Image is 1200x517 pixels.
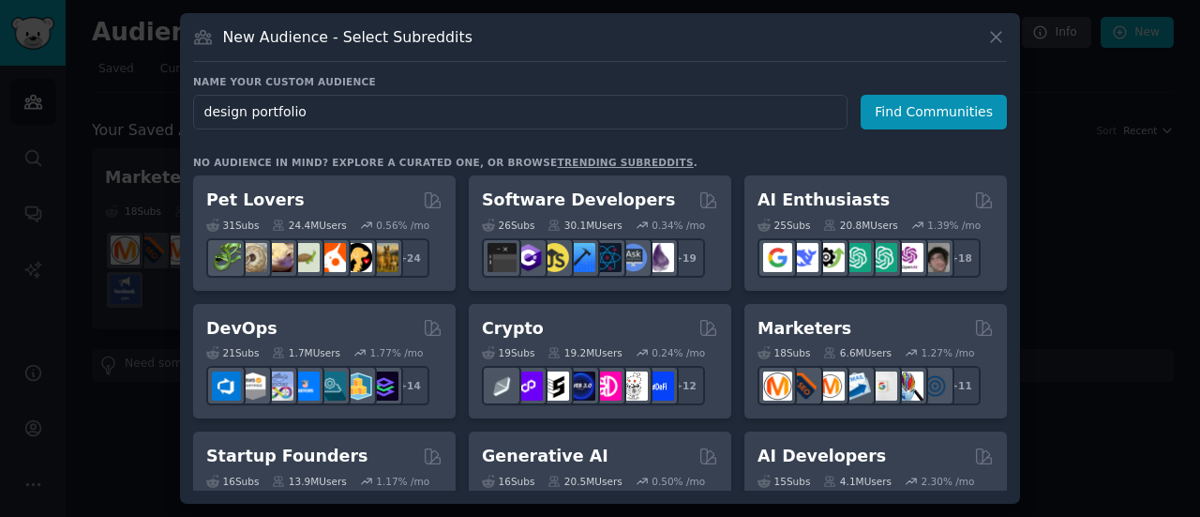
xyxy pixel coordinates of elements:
h2: Generative AI [482,445,608,468]
img: AskMarketing [816,372,845,401]
h2: Marketers [757,317,851,341]
div: + 12 [666,366,705,405]
div: 1.17 % /mo [376,475,429,488]
div: 16 Sub s [206,475,259,488]
img: PetAdvice [343,243,372,272]
img: cockatiel [317,243,346,272]
img: PlatformEngineers [369,372,398,401]
img: AWS_Certified_Experts [238,372,267,401]
img: MarketingResearch [894,372,923,401]
img: csharp [514,243,543,272]
img: herpetology [212,243,241,272]
div: 0.56 % /mo [376,219,429,232]
img: dogbreed [369,243,398,272]
h3: Name your custom audience [193,75,1007,88]
img: ArtificalIntelligence [921,243,950,272]
img: chatgpt_promptDesign [842,243,871,272]
img: Docker_DevOps [264,372,293,401]
img: bigseo [789,372,818,401]
div: + 14 [390,366,429,405]
h2: Crypto [482,317,544,341]
div: 1.39 % /mo [927,219,981,232]
img: AItoolsCatalog [816,243,845,272]
h2: AI Developers [757,445,886,468]
div: 24.4M Users [272,219,346,232]
img: CryptoNews [619,372,648,401]
h2: Startup Founders [206,445,367,468]
img: AskComputerScience [619,243,648,272]
img: GoogleGeminiAI [763,243,792,272]
img: DeepSeek [789,243,818,272]
div: 0.34 % /mo [652,219,705,232]
h2: Pet Lovers [206,189,305,212]
div: + 18 [941,238,981,278]
button: Find Communities [861,95,1007,129]
div: 1.77 % /mo [370,346,424,359]
div: 15 Sub s [757,475,810,488]
div: 21 Sub s [206,346,259,359]
img: chatgpt_prompts_ [868,243,897,272]
div: + 11 [941,366,981,405]
div: 1.27 % /mo [922,346,975,359]
div: 6.6M Users [823,346,892,359]
img: aws_cdk [343,372,372,401]
img: content_marketing [763,372,792,401]
img: azuredevops [212,372,241,401]
div: 25 Sub s [757,219,810,232]
div: No audience in mind? Explore a curated one, or browse . [193,156,697,169]
div: 1.7M Users [272,346,340,359]
img: Emailmarketing [842,372,871,401]
img: DevOpsLinks [291,372,320,401]
img: platformengineering [317,372,346,401]
div: 20.5M Users [547,475,622,488]
img: defiblockchain [592,372,622,401]
div: 16 Sub s [482,475,534,488]
img: iOSProgramming [566,243,595,272]
h3: New Audience - Select Subreddits [223,27,472,47]
div: 31 Sub s [206,219,259,232]
img: OpenAIDev [894,243,923,272]
div: 13.9M Users [272,475,346,488]
a: trending subreddits [557,157,693,168]
div: 20.8M Users [823,219,897,232]
img: reactnative [592,243,622,272]
img: ethfinance [487,372,517,401]
img: leopardgeckos [264,243,293,272]
input: Pick a short name, like "Digital Marketers" or "Movie-Goers" [193,95,847,129]
div: 0.24 % /mo [652,346,705,359]
div: + 19 [666,238,705,278]
img: software [487,243,517,272]
img: defi_ [645,372,674,401]
img: learnjavascript [540,243,569,272]
div: 18 Sub s [757,346,810,359]
img: elixir [645,243,674,272]
img: ballpython [238,243,267,272]
h2: DevOps [206,317,277,341]
div: 26 Sub s [482,219,534,232]
img: web3 [566,372,595,401]
div: 19.2M Users [547,346,622,359]
h2: Software Developers [482,189,675,212]
div: 2.30 % /mo [922,475,975,488]
img: turtle [291,243,320,272]
div: + 24 [390,238,429,278]
h2: AI Enthusiasts [757,189,890,212]
img: 0xPolygon [514,372,543,401]
div: 4.1M Users [823,475,892,488]
div: 19 Sub s [482,346,534,359]
img: googleads [868,372,897,401]
img: ethstaker [540,372,569,401]
div: 30.1M Users [547,219,622,232]
div: 0.50 % /mo [652,475,705,488]
img: OnlineMarketing [921,372,950,401]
